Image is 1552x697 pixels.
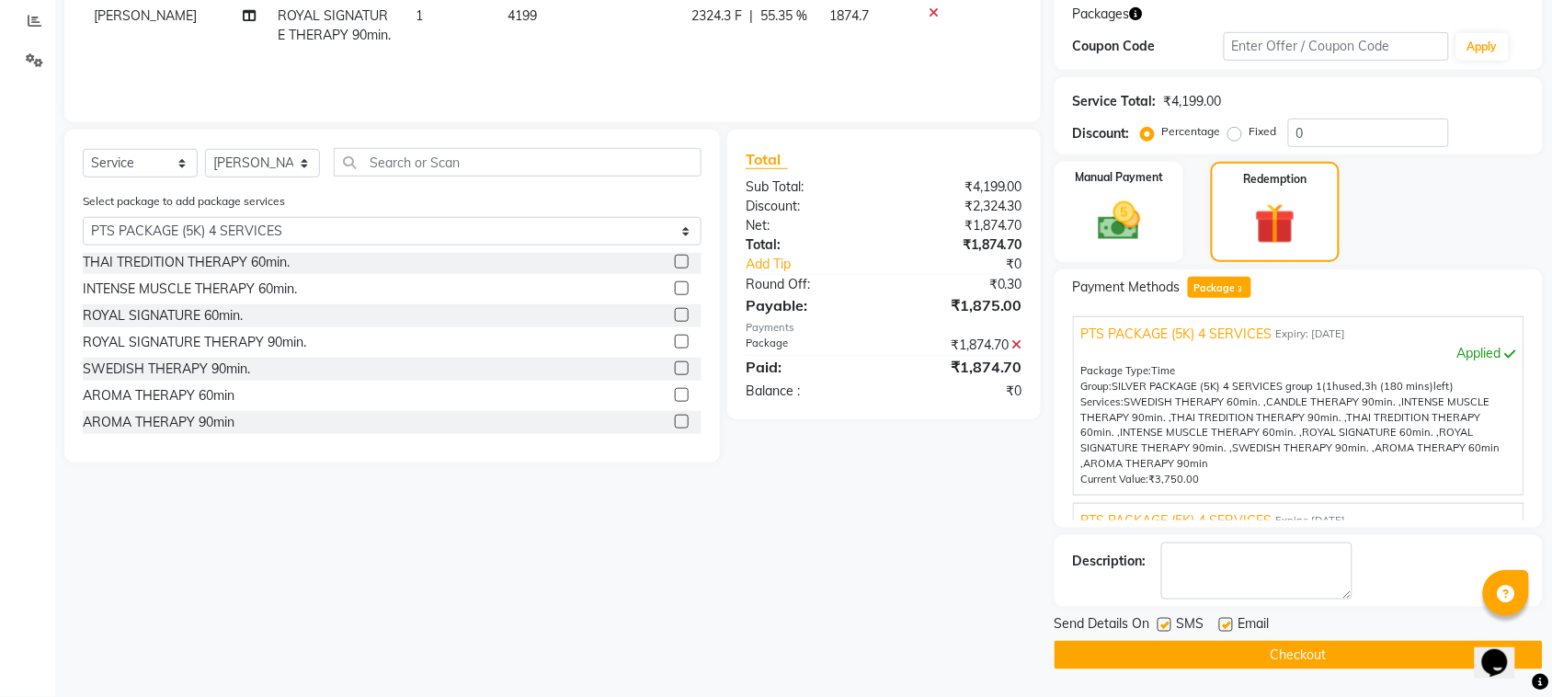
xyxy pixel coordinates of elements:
[1073,5,1130,24] span: Packages
[884,177,1036,197] div: ₹4,199.00
[1073,552,1147,571] div: Description:
[1267,395,1402,408] span: CANDLE THERAPY 90min. ,
[1075,169,1163,186] label: Manual Payment
[732,382,884,401] div: Balance :
[884,382,1036,401] div: ₹0
[1162,123,1221,140] label: Percentage
[1276,513,1346,529] span: Expiry: [DATE]
[1365,380,1434,393] span: 3h (180 mins)
[732,177,884,197] div: Sub Total:
[732,197,884,216] div: Discount:
[1073,278,1181,297] span: Payment Methods
[732,275,884,294] div: Round Off:
[83,386,234,406] div: AROMA THERAPY 60min
[1055,614,1150,637] span: Send Details On
[1081,473,1149,486] span: Current Value:
[416,7,423,24] span: 1
[1244,171,1307,188] label: Redemption
[829,7,869,24] span: 1874.7
[760,6,807,26] span: 55.35 %
[1177,614,1204,637] span: SMS
[732,336,884,355] div: Package
[1149,473,1200,486] span: ₹3,750.00
[508,7,537,24] span: 4199
[1303,426,1440,439] span: ROYAL SIGNATURE 60min. ,
[83,360,250,379] div: SWEDISH THERAPY 90min.
[732,255,909,274] a: Add Tip
[1081,511,1272,531] span: PTS PACKAGE (5K) 4 SERVICES
[884,197,1036,216] div: ₹2,324.30
[1242,199,1308,249] img: _gift.svg
[1250,123,1277,140] label: Fixed
[1224,32,1449,61] input: Enter Offer / Coupon Code
[1323,380,1340,393] span: (1h
[1073,92,1157,111] div: Service Total:
[1276,326,1346,342] span: Expiry: [DATE]
[83,253,290,272] div: THAI TREDITION THERAPY 60min.
[1113,380,1323,393] span: SILVER PACKAGE (5K) 4 SERVICES group 1
[1085,197,1154,246] img: _cash.svg
[1124,395,1267,408] span: SWEDISH THERAPY 60min. ,
[746,320,1022,336] div: Payments
[1081,364,1152,377] span: Package Type:
[1456,33,1509,61] button: Apply
[1188,277,1251,298] span: Package
[884,356,1036,378] div: ₹1,874.70
[1475,623,1534,679] iframe: chat widget
[749,6,753,26] span: |
[1238,614,1270,637] span: Email
[732,235,884,255] div: Total:
[1081,441,1501,470] span: AROMA THERAPY 60min ,
[1081,395,1124,408] span: Services:
[83,333,306,352] div: ROYAL SIGNATURE THERAPY 90min.
[94,7,197,24] span: [PERSON_NAME]
[1081,395,1490,424] span: INTENSE MUSCLE THERAPY 90min. ,
[1081,380,1113,393] span: Group:
[732,356,884,378] div: Paid:
[1152,364,1176,377] span: Time
[909,255,1036,274] div: ₹0
[1121,426,1303,439] span: INTENSE MUSCLE THERAPY 60min. ,
[1055,641,1543,669] button: Checkout
[278,7,391,43] span: ROYAL SIGNATURE THERAPY 90min.
[732,216,884,235] div: Net:
[1233,441,1375,454] span: SWEDISH THERAPY 90min. ,
[1164,92,1222,111] div: ₹4,199.00
[1081,344,1516,363] div: Applied
[746,150,788,169] span: Total
[884,216,1036,235] div: ₹1,874.70
[334,148,702,177] input: Search or Scan
[1235,284,1245,295] span: 3
[83,193,285,210] label: Select package to add package services
[83,280,297,299] div: INTENSE MUSCLE THERAPY 60min.
[1073,124,1130,143] div: Discount:
[732,294,884,316] div: Payable:
[1073,37,1224,56] div: Coupon Code
[1171,411,1347,424] span: THAI TREDITION THERAPY 90min. ,
[1084,457,1209,470] span: AROMA THERAPY 90min
[1113,380,1455,393] span: used, left)
[83,306,243,326] div: ROYAL SIGNATURE 60min.
[884,294,1036,316] div: ₹1,875.00
[884,275,1036,294] div: ₹0.30
[691,6,742,26] span: 2324.3 F
[83,413,234,432] div: AROMA THERAPY 90min
[884,336,1036,355] div: ₹1,874.70
[1081,325,1272,344] span: PTS PACKAGE (5K) 4 SERVICES
[884,235,1036,255] div: ₹1,874.70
